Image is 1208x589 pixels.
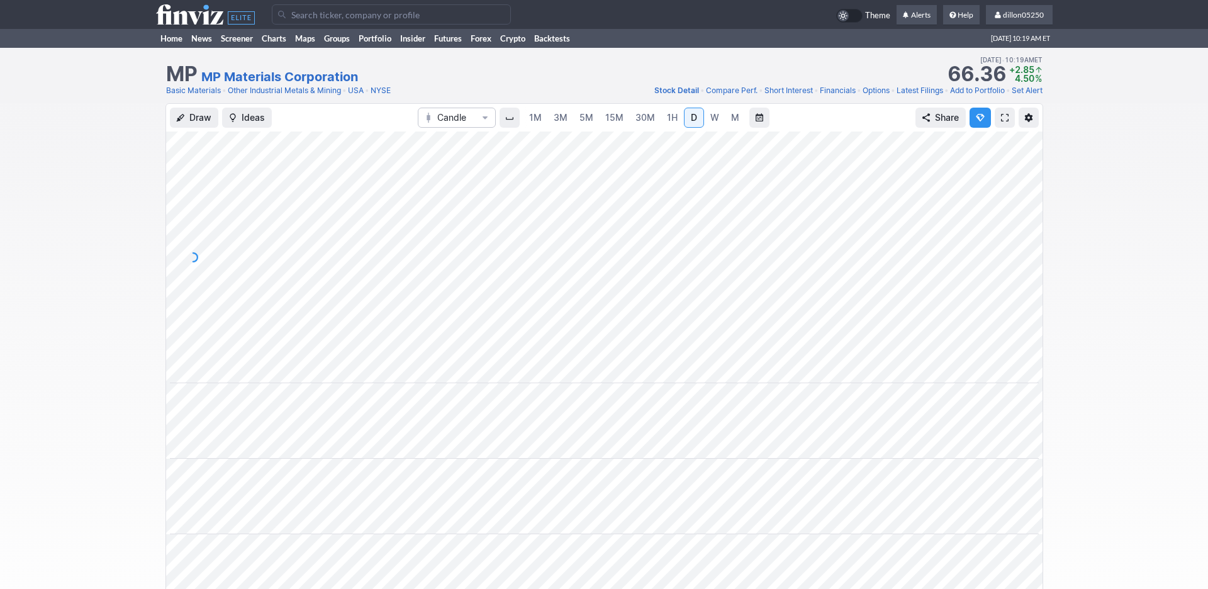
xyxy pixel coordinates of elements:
span: M [731,112,739,123]
span: Compare Perf. [706,86,758,95]
h1: MP [166,64,198,84]
span: 5M [579,112,593,123]
span: dillon05250 [1003,10,1044,20]
a: 30M [630,108,661,128]
span: % [1035,73,1042,84]
a: Theme [836,9,890,23]
a: 3M [548,108,573,128]
span: • [1006,84,1010,97]
a: Add to Portfolio [950,84,1005,97]
span: 15M [605,112,624,123]
a: Insider [396,29,430,48]
a: Options [863,84,890,97]
span: 30M [635,112,655,123]
a: Forex [466,29,496,48]
a: 1H [661,108,683,128]
input: Search [272,4,511,25]
a: dillon05250 [986,5,1053,25]
span: • [342,84,347,97]
a: NYSE [371,84,391,97]
a: News [187,29,216,48]
a: Screener [216,29,257,48]
a: Futures [430,29,466,48]
span: Latest Filings [897,86,943,95]
a: Latest Filings [897,84,943,97]
a: MP Materials Corporation [201,68,358,86]
a: Financials [820,84,856,97]
span: W [710,112,719,123]
span: • [365,84,369,97]
span: [DATE] 10:19 AM ET [991,29,1050,48]
button: Chart Type [418,108,496,128]
strong: 66.36 [948,64,1006,84]
a: W [705,108,725,128]
a: Backtests [530,29,574,48]
a: USA [348,84,364,97]
span: • [814,84,819,97]
a: Charts [257,29,291,48]
button: Draw [170,108,218,128]
span: Draw [189,111,211,124]
span: 1H [667,112,678,123]
span: • [857,84,861,97]
a: 1M [523,108,547,128]
a: Fullscreen [995,108,1015,128]
span: +2.85 [1009,64,1034,75]
span: Ideas [242,111,265,124]
a: M [725,108,746,128]
span: Theme [865,9,890,23]
span: 3M [554,112,568,123]
button: Chart Settings [1019,108,1039,128]
a: Help [943,5,980,25]
a: Compare Perf. [706,84,758,97]
span: Stock Detail [654,86,699,95]
a: Home [156,29,187,48]
a: Portfolio [354,29,396,48]
span: Candle [437,111,476,124]
button: Share [915,108,966,128]
span: Share [935,111,959,124]
a: D [684,108,704,128]
span: • [1002,54,1005,65]
a: 5M [574,108,599,128]
span: D [691,112,697,123]
a: Other Industrial Metals & Mining [228,84,341,97]
span: • [759,84,763,97]
button: Explore new features [970,108,991,128]
a: Basic Materials [166,84,221,97]
span: 1M [529,112,542,123]
button: Ideas [222,108,272,128]
span: [DATE] 10:19AM ET [980,54,1043,65]
span: • [944,84,949,97]
a: Crypto [496,29,530,48]
a: 15M [600,108,629,128]
span: • [891,84,895,97]
a: Short Interest [764,84,813,97]
a: Set Alert [1012,84,1043,97]
button: Range [749,108,769,128]
a: Maps [291,29,320,48]
span: • [700,84,705,97]
span: • [222,84,226,97]
span: 4.50 [1015,73,1034,84]
a: Stock Detail [654,84,699,97]
a: Groups [320,29,354,48]
a: Alerts [897,5,937,25]
button: Interval [500,108,520,128]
